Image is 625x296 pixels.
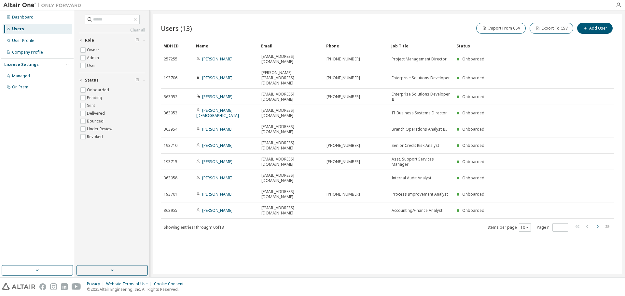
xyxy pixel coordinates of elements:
span: [PERSON_NAME][EMAIL_ADDRESS][DOMAIN_NAME] [261,70,321,86]
span: Project Management Director [392,57,447,62]
div: Phone [326,41,386,51]
span: Accounting/Finance Analyst [392,208,442,213]
span: 193706 [164,75,177,81]
span: [EMAIL_ADDRESS][DOMAIN_NAME] [261,173,321,183]
span: [PHONE_NUMBER] [326,143,360,148]
a: [PERSON_NAME] [202,175,232,181]
img: altair_logo.svg [2,283,35,290]
span: [EMAIL_ADDRESS][DOMAIN_NAME] [261,108,321,118]
a: [PERSON_NAME] [202,191,232,197]
div: License Settings [4,62,39,67]
span: 363955 [164,208,177,213]
span: [EMAIL_ADDRESS][DOMAIN_NAME] [261,205,321,216]
span: 193710 [164,143,177,148]
span: Branch Operations Analyst III [392,127,447,132]
div: Managed [12,73,30,79]
div: Dashboard [12,15,34,20]
div: User Profile [12,38,34,43]
label: Admin [87,54,100,62]
div: MDH ID [163,41,191,51]
span: [PHONE_NUMBER] [326,75,360,81]
span: Status [85,78,99,83]
span: Onboarded [462,75,484,81]
div: Name [196,41,256,51]
label: Delivered [87,109,106,117]
div: Users [12,26,24,32]
span: [PHONE_NUMBER] [326,192,360,197]
span: [PHONE_NUMBER] [326,57,360,62]
button: Import From CSV [476,23,526,34]
button: Status [79,73,145,87]
div: Company Profile [12,50,43,55]
a: [PERSON_NAME][DEMOGRAPHIC_DATA] [196,108,239,118]
span: Internal Audit Analyst [392,175,431,181]
span: Page n. [537,223,568,232]
span: 193701 [164,192,177,197]
a: [PERSON_NAME] [202,126,232,132]
button: Role [79,33,145,47]
span: 257255 [164,57,177,62]
span: Onboarded [462,208,484,213]
span: Onboarded [462,159,484,164]
div: Status [456,41,580,51]
span: Onboarded [462,56,484,62]
span: Onboarded [462,143,484,148]
label: Bounced [87,117,105,125]
span: [EMAIL_ADDRESS][DOMAIN_NAME] [261,54,321,64]
button: Add User [577,23,613,34]
label: Onboarded [87,86,110,94]
label: Under Review [87,125,114,133]
span: [EMAIL_ADDRESS][DOMAIN_NAME] [261,140,321,151]
a: [PERSON_NAME] [202,94,232,99]
div: Cookie Consent [154,281,187,287]
button: Export To CSV [530,23,573,34]
img: linkedin.svg [61,283,68,290]
span: Onboarded [462,94,484,99]
div: Privacy [87,281,106,287]
label: Revoked [87,133,104,141]
span: Enterprise Solutions Developer [392,75,450,81]
span: 363954 [164,127,177,132]
img: Altair One [3,2,85,8]
span: [EMAIL_ADDRESS][DOMAIN_NAME] [261,92,321,102]
span: Asst. Support Services Manager [392,157,451,167]
span: Onboarded [462,175,484,181]
span: 193715 [164,159,177,164]
span: Enterprise Solutions Developer II [392,92,451,102]
label: Pending [87,94,104,102]
span: Clear filter [135,38,139,43]
span: [PHONE_NUMBER] [326,159,360,164]
span: Onboarded [462,126,484,132]
span: [EMAIL_ADDRESS][DOMAIN_NAME] [261,189,321,199]
a: [PERSON_NAME] [202,75,232,81]
span: 363953 [164,110,177,116]
img: facebook.svg [39,283,46,290]
img: instagram.svg [50,283,57,290]
span: IT Business Systems Director [392,110,447,116]
a: [PERSON_NAME] [202,159,232,164]
span: Process Improvement Analyst [392,192,448,197]
span: Onboarded [462,191,484,197]
label: User [87,62,97,70]
a: Clear all [79,28,145,33]
span: [EMAIL_ADDRESS][DOMAIN_NAME] [261,157,321,167]
span: 363958 [164,175,177,181]
span: [EMAIL_ADDRESS][DOMAIN_NAME] [261,124,321,135]
span: [PHONE_NUMBER] [326,94,360,99]
span: Showing entries 1 through 10 of 13 [164,225,224,230]
span: Users (13) [161,24,192,33]
span: Senior Credit Risk Analyst [392,143,439,148]
button: 10 [521,225,529,230]
a: [PERSON_NAME] [202,143,232,148]
div: On Prem [12,84,28,90]
span: 363952 [164,94,177,99]
span: Items per page [488,223,531,232]
div: Email [261,41,321,51]
span: Clear filter [135,78,139,83]
img: youtube.svg [72,283,81,290]
div: Website Terms of Use [106,281,154,287]
span: Role [85,38,94,43]
a: [PERSON_NAME] [202,56,232,62]
a: [PERSON_NAME] [202,208,232,213]
p: © 2025 Altair Engineering, Inc. All Rights Reserved. [87,287,187,292]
